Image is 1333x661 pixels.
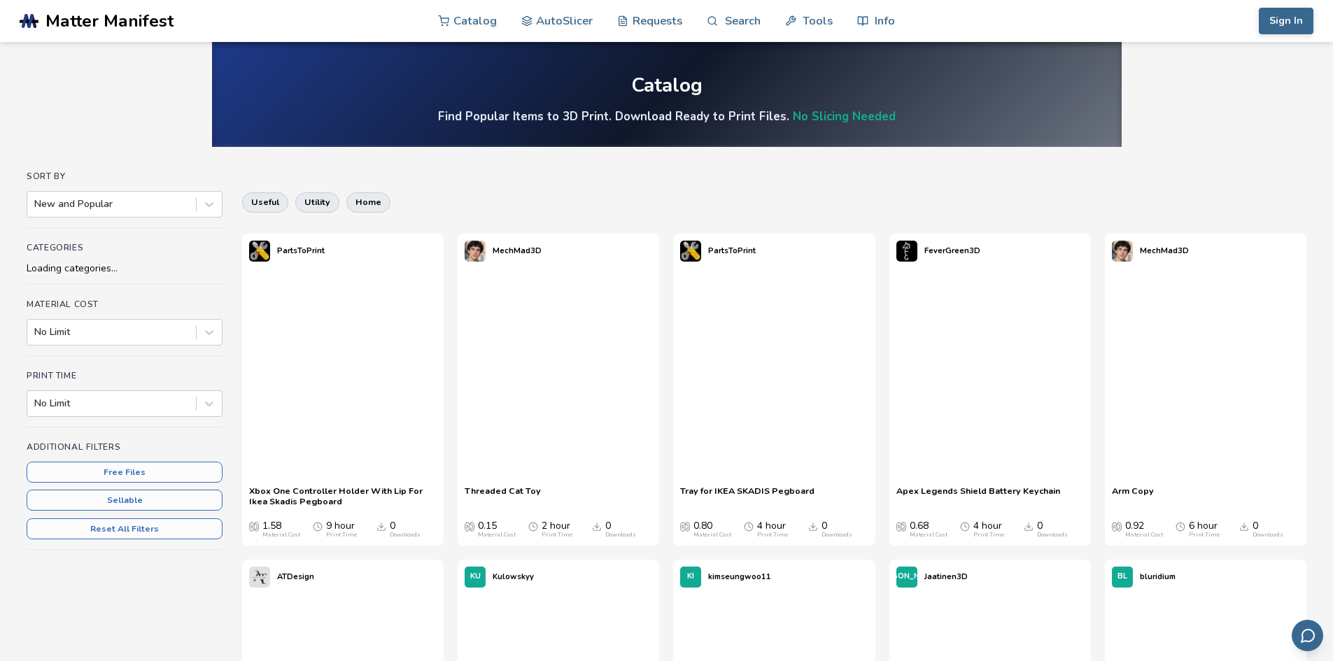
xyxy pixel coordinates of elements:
[242,192,288,212] button: useful
[45,11,174,31] span: Matter Manifest
[693,520,731,539] div: 0.80
[693,532,731,539] div: Material Cost
[631,75,703,97] div: Catalog
[910,520,947,539] div: 0.68
[896,520,906,532] span: Average Cost
[1125,532,1163,539] div: Material Cost
[542,520,572,539] div: 2 hour
[1037,520,1068,539] div: 0
[249,567,270,588] img: ATDesign's profile
[1112,485,1154,506] a: Arm Copy
[493,569,534,584] p: Kulowskyy
[793,108,896,125] a: No Slicing Needed
[390,520,421,539] div: 0
[34,199,37,210] input: New and Popular
[493,243,542,258] p: MechMad3D
[1140,243,1189,258] p: MechMad3D
[27,371,223,381] h4: Print Time
[242,560,321,595] a: ATDesign's profileATDesign
[528,520,538,532] span: Average Print Time
[744,520,754,532] span: Average Print Time
[27,263,223,274] div: Loading categories...
[438,108,896,125] h4: Find Popular Items to 3D Print. Download Ready to Print Files.
[27,171,223,181] h4: Sort By
[808,520,818,532] span: Downloads
[687,572,694,581] span: KI
[896,241,917,262] img: FeverGreen3D's profile
[1253,520,1283,539] div: 0
[249,241,270,262] img: PartsToPrint's profile
[326,520,357,539] div: 9 hour
[277,569,314,584] p: ATDesign
[1112,520,1122,532] span: Average Cost
[874,572,940,581] span: [PERSON_NAME]
[249,520,259,532] span: Average Cost
[1259,8,1313,34] button: Sign In
[326,532,357,539] div: Print Time
[821,520,852,539] div: 0
[390,532,421,539] div: Downloads
[1112,241,1133,262] img: MechMad3D's profile
[1189,532,1220,539] div: Print Time
[465,520,474,532] span: Average Cost
[27,299,223,309] h4: Material Cost
[458,234,549,269] a: MechMad3D's profileMechMad3D
[1292,620,1323,651] button: Send feedback via email
[27,490,223,511] button: Sellable
[262,520,300,539] div: 1.58
[1105,234,1196,269] a: MechMad3D's profileMechMad3D
[680,485,814,506] a: Tray for IKEA SKADIS Pegboard
[542,532,572,539] div: Print Time
[1189,520,1220,539] div: 6 hour
[924,569,968,584] p: Jaatinen3D
[262,532,300,539] div: Material Cost
[34,327,37,338] input: No Limit
[249,485,437,506] a: Xbox One Controller Holder With Lip For Ikea Skadis Pegboard
[910,532,947,539] div: Material Cost
[478,520,516,539] div: 0.15
[27,442,223,452] h4: Additional Filters
[924,243,980,258] p: FeverGreen3D
[295,192,339,212] button: utility
[478,532,516,539] div: Material Cost
[34,398,37,409] input: No Limit
[757,532,788,539] div: Print Time
[896,485,1060,506] a: Apex Legends Shield Battery Keychain
[1037,532,1068,539] div: Downloads
[346,192,390,212] button: home
[605,520,636,539] div: 0
[1239,520,1249,532] span: Downloads
[973,532,1004,539] div: Print Time
[1125,520,1163,539] div: 0.92
[708,569,771,584] p: kimseungwoo11
[470,572,481,581] span: KU
[27,243,223,253] h4: Categories
[27,518,223,539] button: Reset All Filters
[680,241,701,262] img: PartsToPrint's profile
[821,532,852,539] div: Downloads
[376,520,386,532] span: Downloads
[757,520,788,539] div: 4 hour
[465,485,541,506] a: Threaded Cat Toy
[465,241,486,262] img: MechMad3D's profile
[1024,520,1034,532] span: Downloads
[313,520,323,532] span: Average Print Time
[277,243,325,258] p: PartsToPrint
[1253,532,1283,539] div: Downloads
[673,234,763,269] a: PartsToPrint's profilePartsToPrint
[708,243,756,258] p: PartsToPrint
[592,520,602,532] span: Downloads
[680,520,690,532] span: Average Cost
[242,234,332,269] a: PartsToPrint's profilePartsToPrint
[889,234,987,269] a: FeverGreen3D's profileFeverGreen3D
[1117,572,1127,581] span: BL
[960,520,970,532] span: Average Print Time
[1140,569,1176,584] p: bluridium
[605,532,636,539] div: Downloads
[1176,520,1185,532] span: Average Print Time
